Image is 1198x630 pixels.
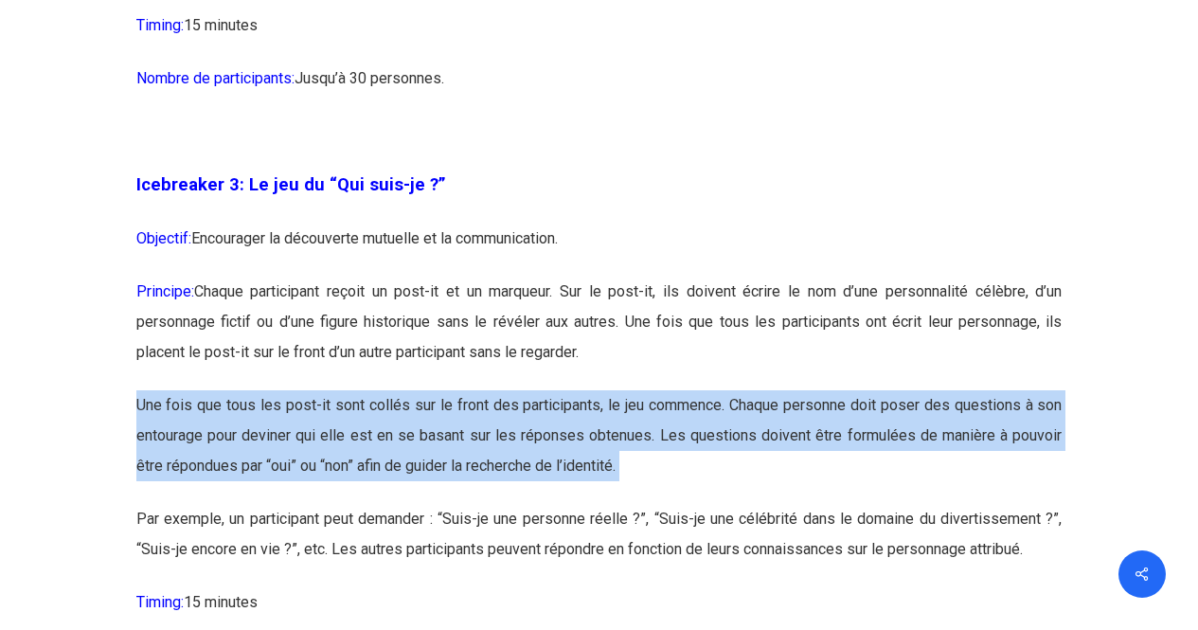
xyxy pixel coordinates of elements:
span: Objectif: [136,229,191,247]
span: Nombre de participants: [136,69,295,87]
p: Par exemple, un participant peut demander : “Suis-je une personne réelle ?”, “Suis-je une célébri... [136,504,1063,587]
p: Chaque participant reçoit un post-it et un marqueur. Sur le post-it, ils doivent écrire le nom d’... [136,277,1063,390]
span: Principe: [136,282,194,300]
p: Une fois que tous les post-it sont collés sur le front des participants, le jeu commence. Chaque ... [136,390,1063,504]
p: Jusqu’à 30 personnes. [136,63,1063,117]
span: Timing: [136,16,184,34]
p: 15 minutes [136,10,1063,63]
p: Encourager la découverte mutuelle et la communication. [136,224,1063,277]
span: Icebreaker 3: Le jeu du “Qui suis-je ?” [136,174,446,195]
span: Timing: [136,593,184,611]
